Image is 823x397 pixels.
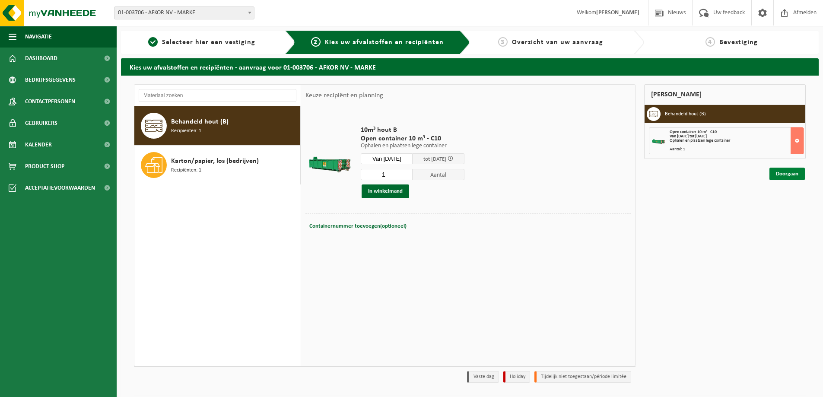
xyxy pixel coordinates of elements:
span: Open container 10 m³ - C10 [361,134,464,143]
input: Materiaal zoeken [139,89,296,102]
span: Recipiënten: 1 [171,127,201,135]
h3: Behandeld hout (B) [665,107,706,121]
div: Aantal: 1 [670,147,803,152]
button: Containernummer toevoegen(optioneel) [308,220,407,232]
div: Ophalen en plaatsen lege container [670,139,803,143]
li: Vaste dag [467,371,499,383]
span: 1 [148,37,158,47]
span: Behandeld hout (B) [171,117,229,127]
span: Open container 10 m³ - C10 [670,130,717,134]
a: Doorgaan [769,168,805,180]
span: Dashboard [25,48,57,69]
span: Kies uw afvalstoffen en recipiënten [325,39,444,46]
p: Ophalen en plaatsen lege container [361,143,464,149]
span: Recipiënten: 1 [171,166,201,175]
input: Selecteer datum [361,153,413,164]
span: Bedrijfsgegevens [25,69,76,91]
span: Contactpersonen [25,91,75,112]
span: 3 [498,37,508,47]
span: Navigatie [25,26,52,48]
div: Keuze recipiënt en planning [301,85,388,106]
button: In winkelmand [362,184,409,198]
span: Gebruikers [25,112,57,134]
span: Aantal [413,169,464,180]
span: Overzicht van uw aanvraag [512,39,603,46]
span: tot [DATE] [423,156,446,162]
span: Bevestiging [719,39,758,46]
span: 01-003706 - AFKOR NV - MARKE [114,7,254,19]
strong: [PERSON_NAME] [596,10,639,16]
span: Karton/papier, los (bedrijven) [171,156,259,166]
li: Holiday [503,371,530,383]
span: 10m³ hout B [361,126,464,134]
a: 1Selecteer hier een vestiging [125,37,278,48]
span: 2 [311,37,321,47]
span: Kalender [25,134,52,156]
strong: Van [DATE] tot [DATE] [670,134,707,139]
div: [PERSON_NAME] [644,84,806,105]
span: Containernummer toevoegen(optioneel) [309,223,407,229]
span: Selecteer hier een vestiging [162,39,255,46]
span: Product Shop [25,156,64,177]
li: Tijdelijk niet toegestaan/période limitée [534,371,631,383]
h2: Kies uw afvalstoffen en recipiënten - aanvraag voor 01-003706 - AFKOR NV - MARKE [121,58,819,75]
button: Karton/papier, los (bedrijven) Recipiënten: 1 [134,146,301,184]
button: Behandeld hout (B) Recipiënten: 1 [134,106,301,146]
span: Acceptatievoorwaarden [25,177,95,199]
span: 01-003706 - AFKOR NV - MARKE [114,6,254,19]
span: 4 [705,37,715,47]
